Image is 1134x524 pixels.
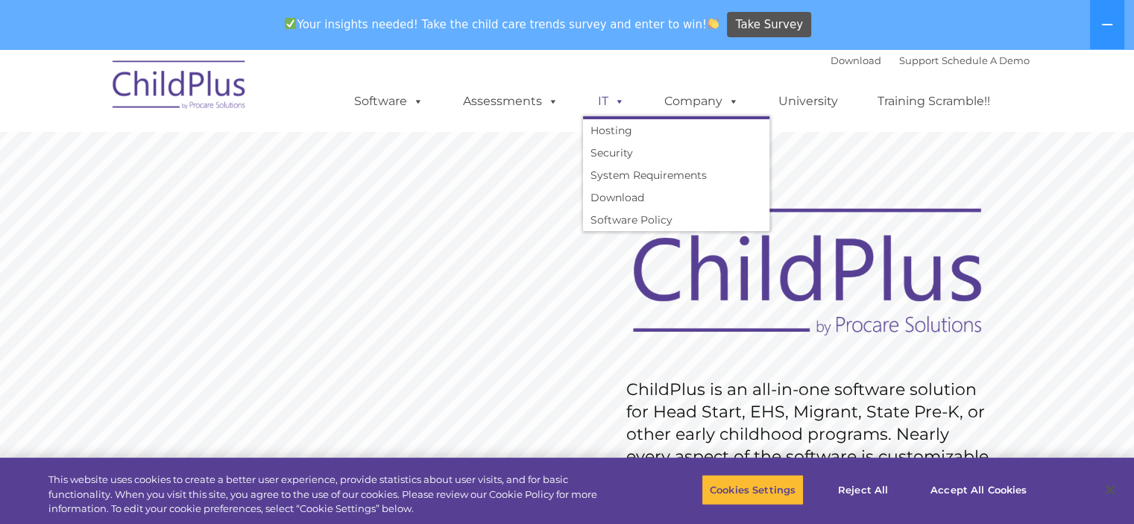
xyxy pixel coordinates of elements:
a: System Requirements [583,164,769,186]
a: Download [831,54,881,66]
button: Cookies Settings [702,474,804,505]
span: Take Survey [736,12,803,38]
img: 👏 [708,18,719,29]
button: Accept All Cookies [922,474,1035,505]
font: | [831,54,1030,66]
img: ChildPlus by Procare Solutions [105,50,254,124]
a: Software [339,86,438,116]
a: Support [899,54,939,66]
a: Company [649,86,754,116]
div: This website uses cookies to create a better user experience, provide statistics about user visit... [48,473,624,517]
a: Software Policy [583,209,769,231]
a: Training Scramble!! [863,86,1005,116]
img: ✅ [285,18,296,29]
a: Security [583,142,769,164]
button: Reject All [816,474,910,505]
a: Download [583,186,769,209]
span: Your insights needed! Take the child care trends survey and enter to win! [279,10,725,39]
a: IT [583,86,640,116]
button: Close [1094,473,1127,506]
a: Hosting [583,119,769,142]
a: Schedule A Demo [942,54,1030,66]
a: University [763,86,853,116]
a: Assessments [448,86,573,116]
a: Take Survey [727,12,811,38]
